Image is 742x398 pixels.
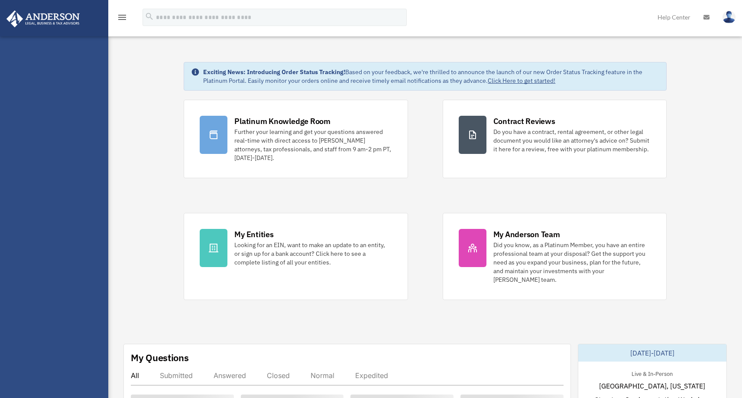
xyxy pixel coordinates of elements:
[203,68,345,76] strong: Exciting News: Introducing Order Status Tracking!
[234,127,392,162] div: Further your learning and get your questions answered real-time with direct access to [PERSON_NAM...
[488,77,555,85] a: Click Here to get started!
[160,371,193,380] div: Submitted
[625,369,680,378] div: Live & In-Person
[234,229,273,240] div: My Entities
[117,15,127,23] a: menu
[145,12,154,21] i: search
[184,100,408,178] a: Platinum Knowledge Room Further your learning and get your questions answered real-time with dire...
[131,351,189,364] div: My Questions
[578,344,726,362] div: [DATE]-[DATE]
[214,371,246,380] div: Answered
[184,213,408,300] a: My Entities Looking for an EIN, want to make an update to an entity, or sign up for a bank accoun...
[117,12,127,23] i: menu
[443,100,667,178] a: Contract Reviews Do you have a contract, rental agreement, or other legal document you would like...
[723,11,736,23] img: User Pic
[131,371,139,380] div: All
[234,116,330,127] div: Platinum Knowledge Room
[493,127,651,153] div: Do you have a contract, rental agreement, or other legal document you would like an attorney's ad...
[493,241,651,284] div: Did you know, as a Platinum Member, you have an entire professional team at your disposal? Get th...
[493,116,555,127] div: Contract Reviews
[4,10,82,27] img: Anderson Advisors Platinum Portal
[493,229,560,240] div: My Anderson Team
[599,381,705,391] span: [GEOGRAPHIC_DATA], [US_STATE]
[234,241,392,267] div: Looking for an EIN, want to make an update to an entity, or sign up for a bank account? Click her...
[311,371,334,380] div: Normal
[355,371,388,380] div: Expedited
[267,371,290,380] div: Closed
[203,68,659,85] div: Based on your feedback, we're thrilled to announce the launch of our new Order Status Tracking fe...
[443,213,667,300] a: My Anderson Team Did you know, as a Platinum Member, you have an entire professional team at your...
